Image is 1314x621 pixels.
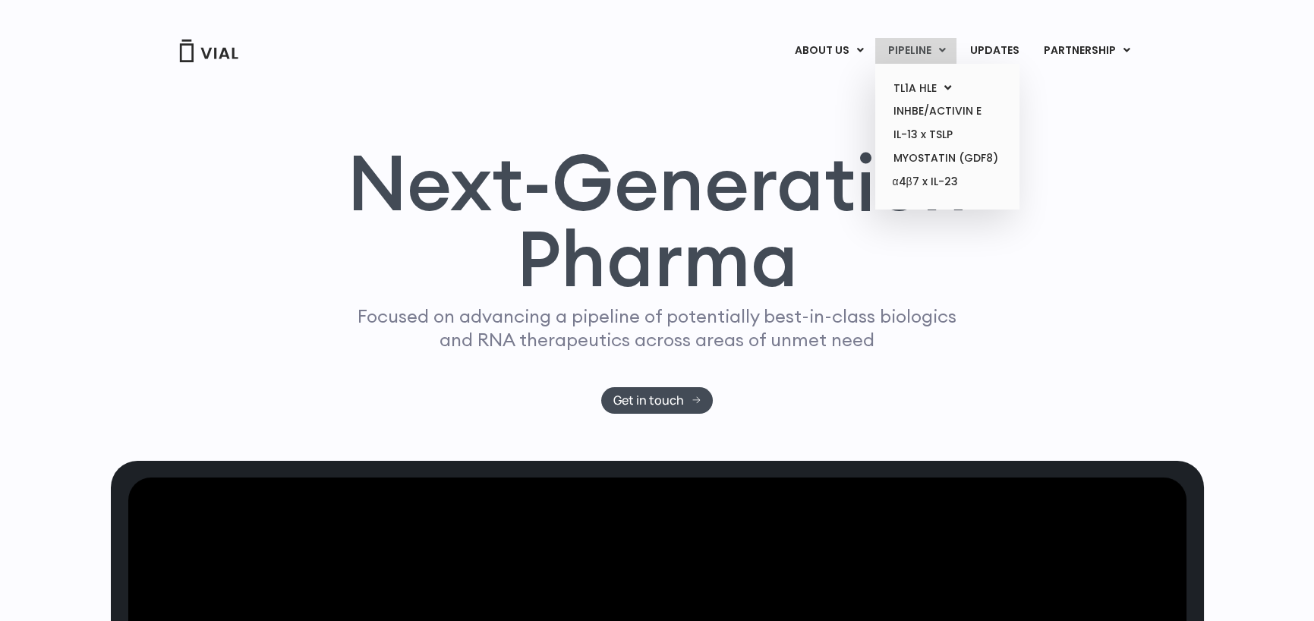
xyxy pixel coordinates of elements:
[881,77,1013,100] a: TL1A HLEMenu Toggle
[613,395,684,406] span: Get in touch
[1031,38,1142,64] a: PARTNERSHIPMenu Toggle
[351,304,963,351] p: Focused on advancing a pipeline of potentially best-in-class biologics and RNA therapeutics acros...
[881,123,1013,147] a: IL-13 x TSLP
[881,147,1013,170] a: MYOSTATIN (GDF8)
[329,144,986,298] h1: Next-Generation Pharma
[875,38,956,64] a: PIPELINEMenu Toggle
[601,387,713,414] a: Get in touch
[178,39,239,62] img: Vial Logo
[881,99,1013,123] a: INHBE/ACTIVIN E
[881,170,1013,194] a: α4β7 x IL-23
[782,38,874,64] a: ABOUT USMenu Toggle
[957,38,1030,64] a: UPDATES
